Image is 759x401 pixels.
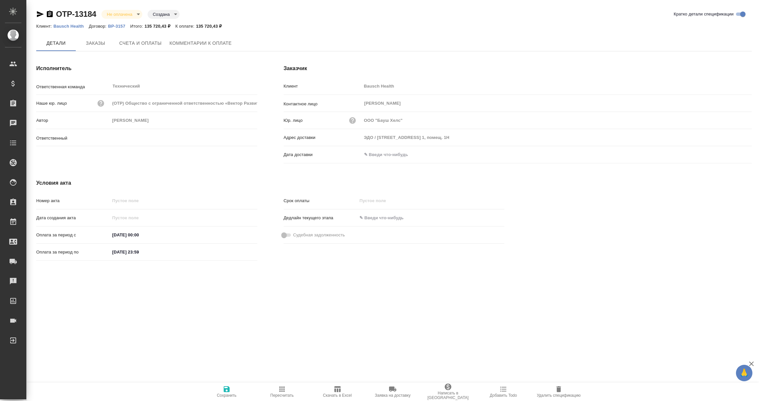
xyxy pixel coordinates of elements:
input: ✎ Введи что-нибудь [110,230,168,240]
button: Скопировать ссылку [46,10,54,18]
span: Счета и оплаты [119,39,162,47]
p: Срок оплаты [284,198,357,204]
span: Кратко детали спецификации [674,11,734,17]
p: 135 720,43 ₽ [196,24,227,29]
button: Создана [151,12,172,17]
a: OTP-13184 [56,10,96,18]
span: Судебная задолженность [293,232,345,238]
span: 🙏 [739,366,750,380]
p: Дедлайн текущего этапа [284,215,357,221]
p: Ответственная команда [36,84,110,90]
p: Клиент: [36,24,53,29]
input: Пустое поле [110,213,168,223]
p: Оплата за период по [36,249,110,255]
span: Детали [40,39,72,47]
h4: Условия акта [36,179,504,187]
span: Заказы [80,39,111,47]
input: ✎ Введи что-нибудь [357,213,415,223]
p: Автор [36,117,110,124]
p: Номер акта [36,198,110,204]
p: Bausch Health [53,24,89,29]
p: Клиент [284,83,362,90]
p: Адрес доставки [284,134,362,141]
p: Договор: [89,24,108,29]
p: Оплата за период с [36,232,110,238]
p: Итого: [130,24,144,29]
input: Пустое поле [110,98,257,108]
p: Наше юр. лицо [36,100,67,107]
p: К оплате: [175,24,196,29]
h4: Заказчик [284,65,752,72]
span: Комментарии к оплате [170,39,232,47]
button: Не оплачена [105,12,134,17]
div: Не оплачена [148,10,180,19]
input: Пустое поле [362,81,752,91]
h4: Исполнитель [36,65,257,72]
button: Скопировать ссылку для ЯМессенджера [36,10,44,18]
input: Пустое поле [110,196,257,205]
input: Пустое поле [110,116,257,125]
p: 135 720,43 ₽ [145,24,175,29]
a: ВР-3157 [108,23,130,29]
input: Пустое поле [357,196,415,205]
input: ✎ Введи что-нибудь [362,150,419,159]
input: ✎ Введи что-нибудь [110,247,168,257]
p: Ответственный [36,135,110,142]
a: Bausch Health [53,23,89,29]
p: Дата доставки [284,151,362,158]
p: ВР-3157 [108,24,130,29]
button: Open [254,137,255,138]
input: Пустое поле [362,116,752,125]
input: Пустое поле [362,133,752,142]
p: Контактное лицо [284,101,362,107]
div: Не оплачена [101,10,142,19]
p: Дата создания акта [36,215,110,221]
p: Юр. лицо [284,117,303,124]
button: 🙏 [736,365,752,381]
